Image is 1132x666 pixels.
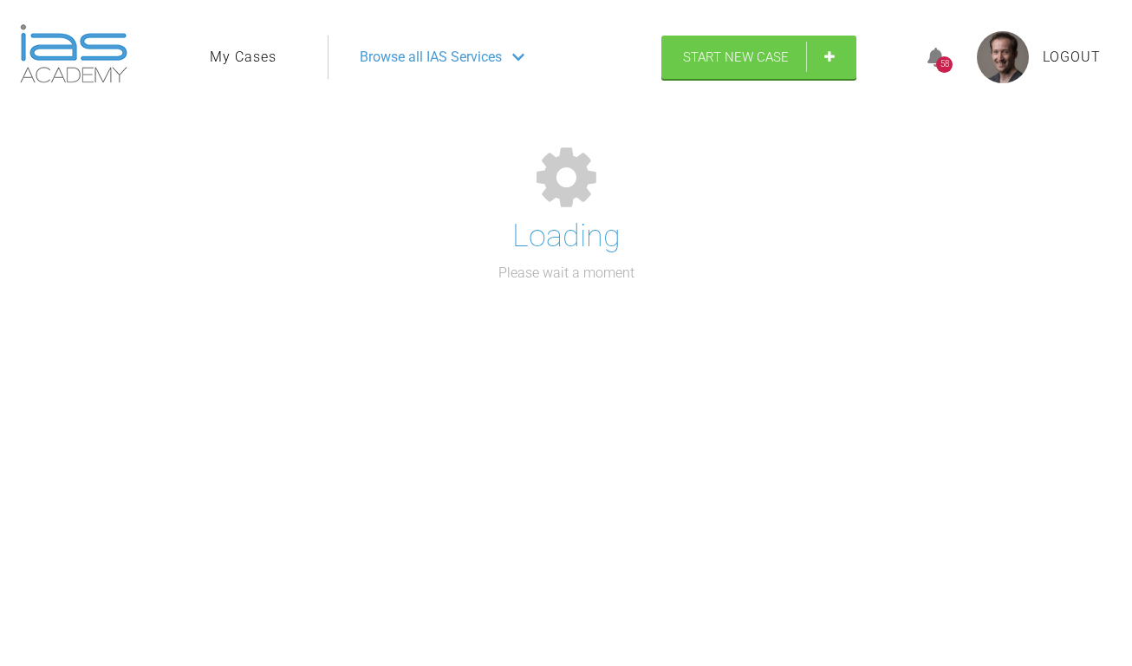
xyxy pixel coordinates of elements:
span: Start New Case [683,49,789,65]
div: 58 [936,56,953,73]
a: Start New Case [661,36,856,79]
a: My Cases [210,46,276,69]
p: Please wait a moment [498,262,634,284]
img: logo-light.3e3ef733.png [20,24,127,83]
img: profile.png [977,31,1029,83]
span: Browse all IAS Services [360,46,502,69]
a: Logout [1043,46,1101,69]
h1: Loading [512,212,621,262]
